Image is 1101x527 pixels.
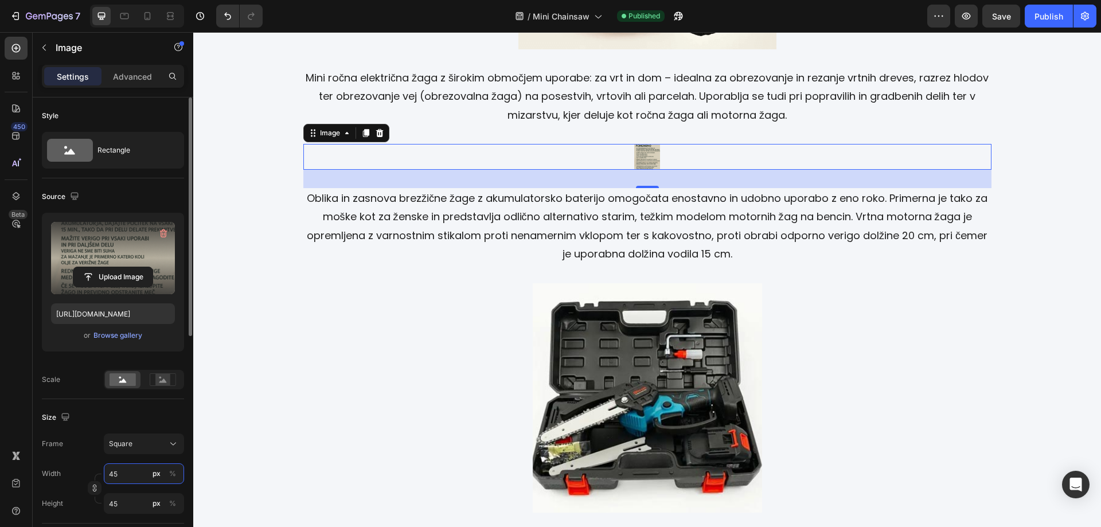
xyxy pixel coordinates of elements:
input: https://example.com/image.jpg [51,303,175,324]
div: 450 [11,122,28,131]
button: 7 [5,5,85,28]
div: Publish [1034,10,1063,22]
p: Advanced [113,71,152,83]
div: Undo/Redo [216,5,263,28]
button: px [166,467,179,481]
img: gempages_575537010031199171-d1b42a26-b1c9-4e77-8601-8004ae80fa83.jpg [339,251,569,481]
div: Scale [42,374,60,385]
iframe: Design area [193,32,1101,527]
div: Size [42,410,72,425]
div: % [169,469,176,479]
div: Image [124,96,149,106]
div: px [153,469,161,479]
div: Browse gallery [93,330,142,341]
p: Oblika in zasnova brezžične žage z akumulatorsko baterijo omogočata enostavno in udobno uporabo z... [111,157,797,232]
span: Save [992,11,1011,21]
div: px [153,498,161,509]
button: % [150,497,163,510]
div: Rectangle [97,137,167,163]
input: px% [104,493,184,514]
p: Image [56,41,153,54]
p: 7 [75,9,80,23]
button: Browse gallery [93,330,143,341]
button: Upload Image [73,267,153,287]
span: / [528,10,530,22]
button: px [166,497,179,510]
label: Height [42,498,63,509]
button: % [150,467,163,481]
img: gempages_575537010031199171-af37421b-8a43-4501-b2ec-32499cc9ac62.png [441,112,467,138]
button: Publish [1025,5,1073,28]
label: Width [42,469,61,479]
label: Frame [42,439,63,449]
input: px% [104,463,184,484]
button: Save [982,5,1020,28]
div: Open Intercom Messenger [1062,471,1090,498]
span: Published [628,11,660,21]
button: Square [104,434,184,454]
div: Beta [9,210,28,219]
span: Square [109,439,132,449]
div: Source [42,189,81,205]
p: Settings [57,71,89,83]
span: or [84,329,91,342]
span: Mini Chainsaw [533,10,589,22]
div: Style [42,111,58,121]
div: % [169,498,176,509]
